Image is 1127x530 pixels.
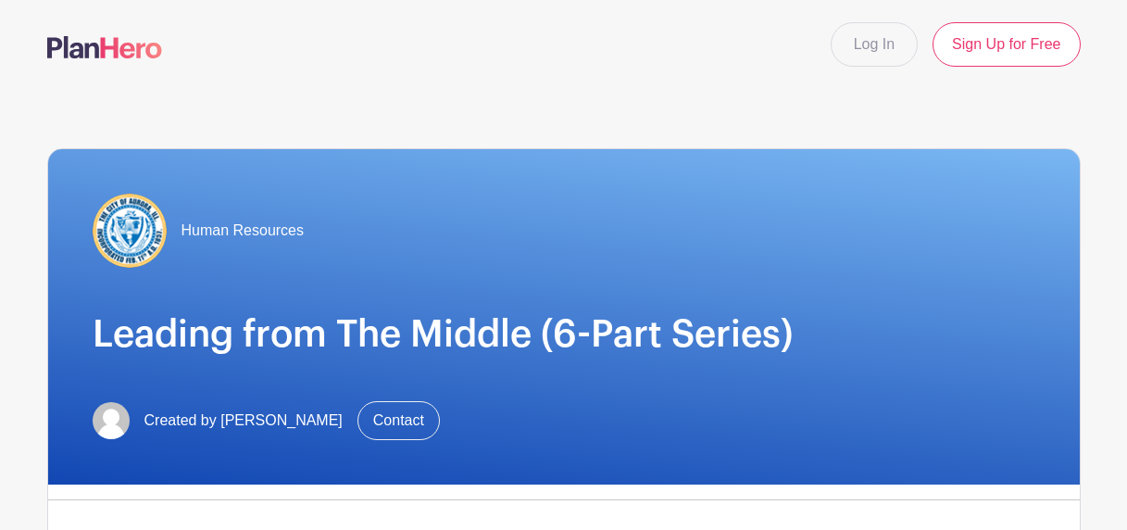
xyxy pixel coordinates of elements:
[93,194,167,268] img: COA%20Seal.PNG
[357,401,440,440] a: Contact
[933,22,1080,67] a: Sign Up for Free
[831,22,918,67] a: Log In
[47,36,162,58] img: logo-507f7623f17ff9eddc593b1ce0a138ce2505c220e1c5a4e2b4648c50719b7d32.svg
[93,312,1035,357] h1: Leading from The Middle (6-Part Series)
[93,402,130,439] img: default-ce2991bfa6775e67f084385cd625a349d9dcbb7a52a09fb2fda1e96e2d18dcdb.png
[144,410,343,432] span: Created by [PERSON_NAME]
[182,220,305,242] span: Human Resources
